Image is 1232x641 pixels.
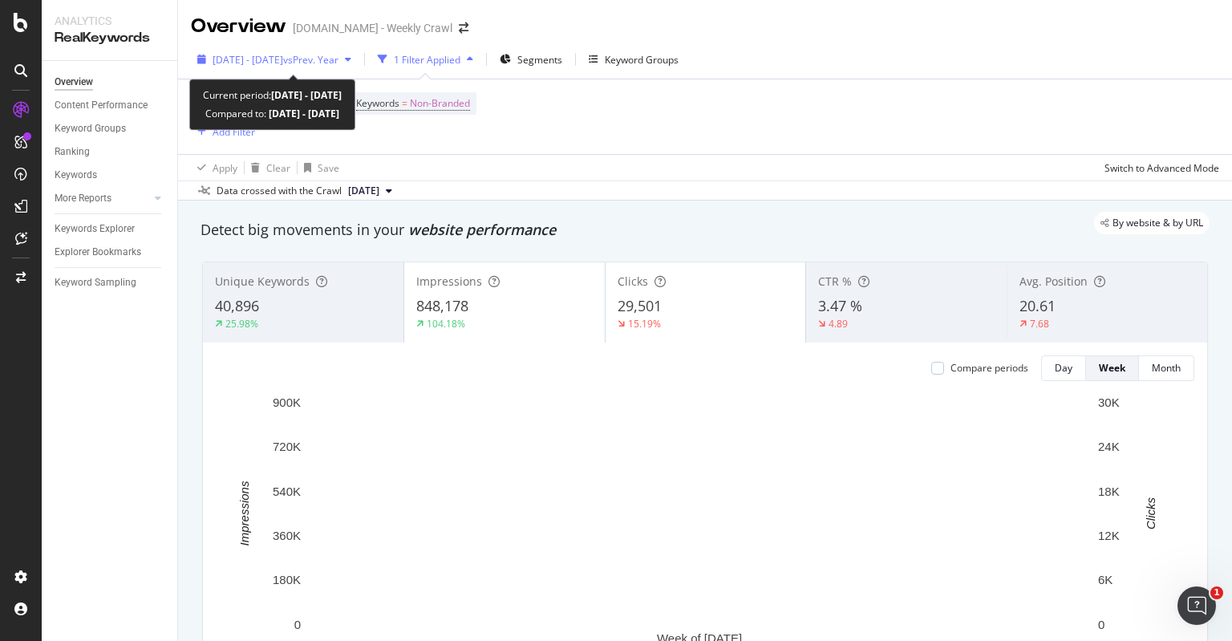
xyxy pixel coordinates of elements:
[818,274,852,289] span: CTR %
[1041,355,1086,381] button: Day
[266,161,290,175] div: Clear
[55,274,136,291] div: Keyword Sampling
[55,97,148,114] div: Content Performance
[1104,161,1219,175] div: Switch to Advanced Mode
[55,144,166,160] a: Ranking
[1086,355,1139,381] button: Week
[55,244,166,261] a: Explorer Bookmarks
[356,96,399,110] span: Keywords
[517,53,562,67] span: Segments
[1019,296,1056,315] span: 20.61
[213,125,255,139] div: Add Filter
[618,274,648,289] span: Clicks
[628,317,661,331] div: 15.19%
[427,317,465,331] div: 104.18%
[493,47,569,72] button: Segments
[1098,529,1120,542] text: 12K
[283,53,338,67] span: vs Prev. Year
[273,573,301,586] text: 180K
[191,47,358,72] button: [DATE] - [DATE]vsPrev. Year
[191,122,255,141] button: Add Filter
[1144,497,1157,529] text: Clicks
[273,485,301,498] text: 540K
[342,181,399,201] button: [DATE]
[605,53,679,67] div: Keyword Groups
[1030,317,1049,331] div: 7.68
[213,53,283,67] span: [DATE] - [DATE]
[416,296,468,315] span: 848,178
[1055,361,1072,375] div: Day
[1210,586,1223,599] span: 1
[394,53,460,67] div: 1 Filter Applied
[818,296,862,315] span: 3.47 %
[55,74,93,91] div: Overview
[55,190,111,207] div: More Reports
[1099,361,1125,375] div: Week
[1098,618,1104,631] text: 0
[294,618,301,631] text: 0
[205,104,339,123] div: Compared to:
[215,296,259,315] span: 40,896
[1152,361,1181,375] div: Month
[191,13,286,40] div: Overview
[55,29,164,47] div: RealKeywords
[829,317,848,331] div: 4.89
[237,481,251,546] text: Impressions
[245,155,290,181] button: Clear
[55,13,164,29] div: Analytics
[213,161,237,175] div: Apply
[1019,274,1088,289] span: Avg. Position
[215,274,310,289] span: Unique Keywords
[410,92,470,115] span: Non-Branded
[950,361,1028,375] div: Compare periods
[1139,355,1194,381] button: Month
[55,74,166,91] a: Overview
[348,184,379,198] span: 2025 Sep. 4th
[55,120,166,137] a: Keyword Groups
[203,86,342,104] div: Current period:
[55,97,166,114] a: Content Performance
[225,317,258,331] div: 25.98%
[618,296,662,315] span: 29,501
[1098,440,1120,453] text: 24K
[402,96,407,110] span: =
[273,440,301,453] text: 720K
[293,20,452,36] div: [DOMAIN_NAME] - Weekly Crawl
[1177,586,1216,625] iframe: Intercom live chat
[273,396,301,409] text: 900K
[55,274,166,291] a: Keyword Sampling
[55,221,166,237] a: Keywords Explorer
[416,274,482,289] span: Impressions
[55,120,126,137] div: Keyword Groups
[1112,218,1203,228] span: By website & by URL
[271,88,342,102] b: [DATE] - [DATE]
[55,144,90,160] div: Ranking
[266,107,339,120] b: [DATE] - [DATE]
[55,167,97,184] div: Keywords
[371,47,480,72] button: 1 Filter Applied
[1098,573,1112,586] text: 6K
[1098,155,1219,181] button: Switch to Advanced Mode
[55,190,150,207] a: More Reports
[55,167,166,184] a: Keywords
[1098,396,1120,409] text: 30K
[191,155,237,181] button: Apply
[1094,212,1210,234] div: legacy label
[273,529,301,542] text: 360K
[298,155,339,181] button: Save
[55,244,141,261] div: Explorer Bookmarks
[459,22,468,34] div: arrow-right-arrow-left
[318,161,339,175] div: Save
[582,47,685,72] button: Keyword Groups
[55,221,135,237] div: Keywords Explorer
[217,184,342,198] div: Data crossed with the Crawl
[1098,485,1120,498] text: 18K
